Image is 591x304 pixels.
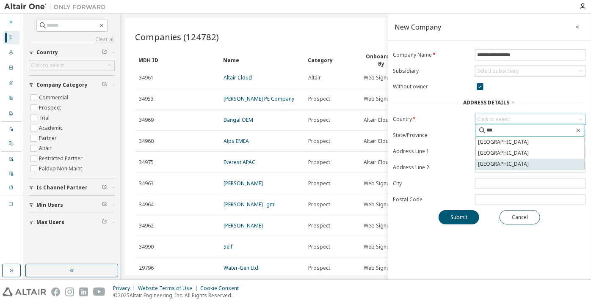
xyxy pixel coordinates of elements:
div: New Company [395,24,441,30]
div: Managed [3,123,19,136]
span: 34953 [139,96,154,102]
a: Clear all [29,36,115,43]
label: State/Province [393,132,470,139]
div: Privacy [113,285,138,292]
span: Prospect [308,180,330,187]
a: [PERSON_NAME] [224,222,263,229]
img: linkedin.svg [79,288,88,296]
div: Company Events [3,167,19,181]
a: Self [224,243,232,250]
span: Web Signup [364,201,393,208]
div: Cookie Consent [200,285,244,292]
span: Company Category [36,82,88,88]
label: Company Name [393,52,470,58]
button: Country [29,43,115,62]
div: Click to select [31,62,64,69]
a: Water-Gen Ltd. [224,264,260,271]
div: Company Profile [3,107,19,121]
span: Prospect [308,159,330,166]
li: [GEOGRAPHIC_DATA] [476,137,584,148]
span: Web Signup [364,265,393,271]
label: Trial [39,113,51,123]
div: User Profile [3,92,19,105]
li: [GEOGRAPHIC_DATA] [476,159,584,170]
label: City [393,180,470,187]
div: Product Downloads [3,181,19,195]
div: Onboarded By [363,53,399,67]
span: 34960 [139,138,154,145]
span: Prospect [308,96,330,102]
span: Prospect [308,138,330,145]
div: Companies [3,31,19,44]
span: Web Signup [364,96,393,102]
span: 34961 [139,74,154,81]
span: Prospect [308,265,330,271]
a: [PERSON_NAME] PE Company [224,95,294,102]
span: Country [36,49,58,56]
img: Altair One [4,3,110,11]
div: Select subsidiary [475,66,585,76]
label: Address Line 2 [393,164,470,171]
span: 34964 [139,201,154,208]
span: Address Details [463,99,509,106]
label: Country [393,116,470,123]
span: Altair Cloud [364,159,392,166]
span: 34963 [139,180,154,187]
span: Web Signup [364,222,393,229]
span: Is Channel Partner [36,184,88,191]
a: [PERSON_NAME] _gml [224,201,276,208]
span: Prospect [308,222,330,229]
div: Click to select [477,116,510,123]
span: Clear filter [102,82,107,88]
li: [GEOGRAPHIC_DATA] [476,148,584,159]
label: Without owner [393,83,470,90]
div: Click to select [29,60,114,71]
div: Name [223,53,301,67]
a: Altair Cloud [224,74,252,81]
span: Prospect [308,201,330,208]
span: 34962 [139,222,154,229]
span: 34975 [139,159,154,166]
span: 34969 [139,117,154,123]
div: Category [308,53,356,67]
img: facebook.svg [51,288,60,296]
a: Bangal OEM [224,116,253,123]
button: Submit [439,210,479,225]
button: Min Users [29,196,115,214]
span: Clear filter [102,202,107,208]
div: On Prem [3,137,19,151]
div: MDH ID [138,53,216,67]
span: Prospect [308,117,330,123]
div: SKUs [3,77,19,90]
span: Companies (124782) [135,31,219,43]
label: Paidup Non Maint [39,164,84,174]
label: Address Line 1 [393,148,470,155]
button: Cancel [500,210,540,225]
div: Units Usage BI [3,197,19,211]
label: Academic [39,123,64,133]
span: Altair Cloud [364,117,392,123]
span: Altair [308,74,321,81]
span: 29796 [139,265,154,271]
span: Altair Cloud [364,138,392,145]
div: Orders [3,61,19,75]
button: Company Category [29,76,115,94]
label: Subsidiary [393,68,470,74]
img: instagram.svg [65,288,74,296]
span: Web Signup [364,74,393,81]
span: Prospect [308,244,330,250]
a: Alps EMEA [224,137,249,145]
label: Partner [39,133,58,143]
img: altair_logo.svg [3,288,46,296]
div: User Events [3,153,19,166]
span: Clear filter [102,184,107,191]
a: Everest APAC [224,159,255,166]
p: © 2025 Altair Engineering, Inc. All Rights Reserved. [113,292,244,299]
div: Website Terms of Use [138,285,200,292]
label: Commercial [39,93,70,103]
span: Clear filter [102,219,107,226]
div: Click to select [475,114,585,124]
img: youtube.svg [93,288,105,296]
label: Altair [39,143,53,153]
span: Web Signup [364,180,393,187]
